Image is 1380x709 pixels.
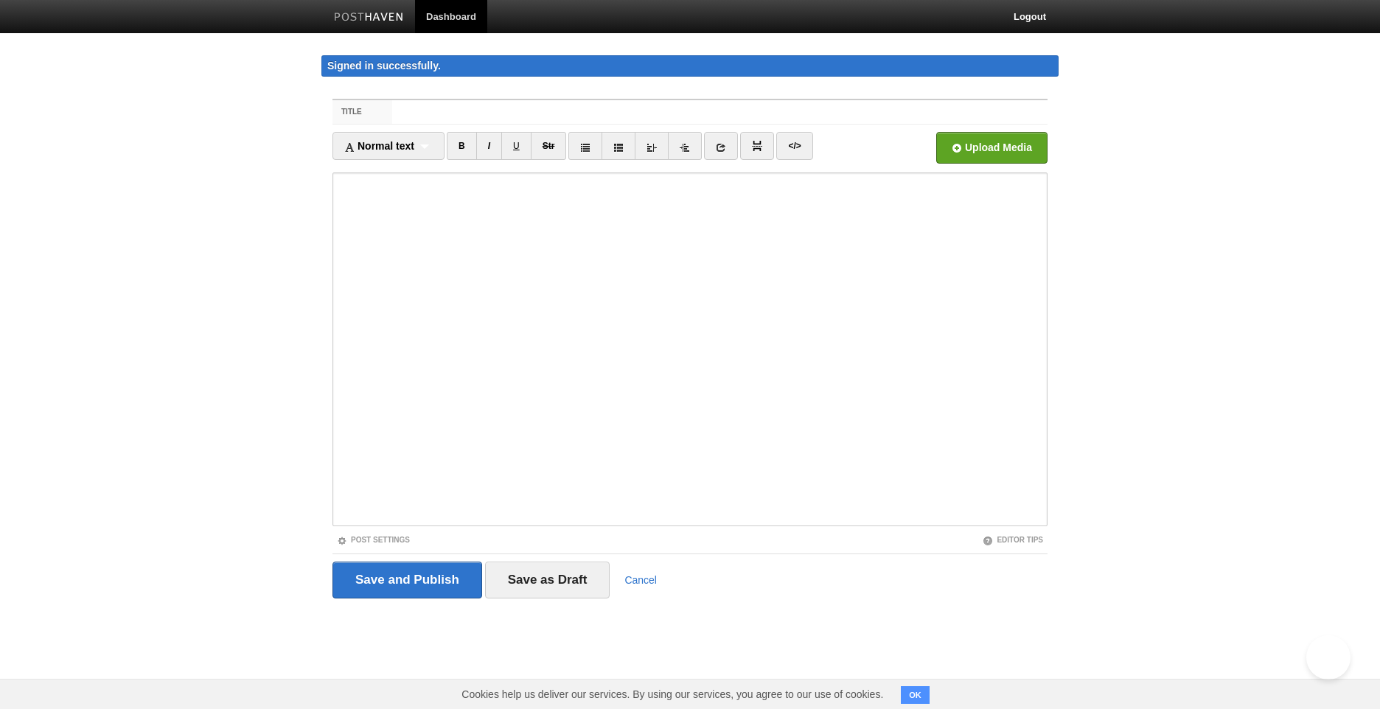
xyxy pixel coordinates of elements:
label: Title [332,100,392,124]
a: Post Settings [337,536,410,544]
del: Str [543,141,555,151]
a: I [476,132,502,160]
a: B [447,132,477,160]
input: Save and Publish [332,562,482,598]
span: Normal text [344,140,414,152]
iframe: Help Scout Beacon - Open [1306,635,1351,680]
a: Cancel [624,574,657,586]
a: </> [776,132,812,160]
img: pagebreak-icon.png [752,141,762,151]
input: Save as Draft [485,562,610,598]
img: Posthaven-bar [334,13,404,24]
span: Cookies help us deliver our services. By using our services, you agree to our use of cookies. [447,680,898,709]
a: Editor Tips [983,536,1043,544]
button: OK [901,686,930,704]
a: U [501,132,532,160]
div: Signed in successfully. [321,55,1059,77]
a: Str [531,132,567,160]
